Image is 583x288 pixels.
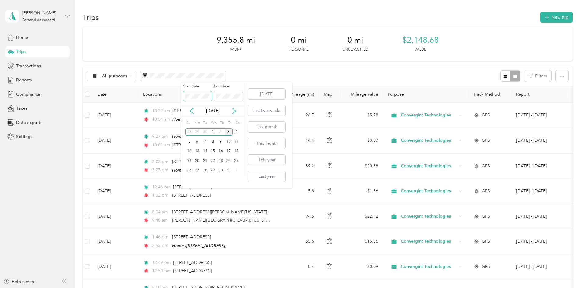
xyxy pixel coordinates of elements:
[248,155,285,165] button: This year
[225,157,233,165] div: 24
[201,167,209,174] div: 28
[233,148,241,155] div: 18
[230,47,241,52] p: Work
[248,138,285,149] button: This month
[16,77,32,83] span: Reports
[511,179,567,204] td: Oct 1 - 31, 2025
[234,119,240,127] div: Sa
[16,119,42,126] span: Data exports
[16,133,32,140] span: Settings
[173,260,212,265] span: [STREET_ADDRESS]
[401,238,457,245] span: Convergint Technologies
[209,148,217,155] div: 15
[225,148,233,155] div: 17
[248,105,285,116] button: Last two weeks
[185,128,193,136] div: 28
[279,154,319,179] td: 89.2
[193,138,201,145] div: 6
[482,137,490,144] span: GPS
[217,148,225,155] div: 16
[340,128,383,153] td: $3.37
[152,217,169,224] span: 9:40 am
[383,86,469,103] th: Purpose
[511,204,567,229] td: Oct 1 - 31, 2025
[185,119,191,127] div: Su
[279,103,319,128] td: 24.7
[152,116,170,123] span: 10:51 am
[401,188,457,194] span: Convergint Technologies
[214,84,243,89] label: End date
[92,204,138,229] td: [DATE]
[524,70,551,82] button: Filters
[185,167,193,174] div: 26
[248,171,285,182] button: Last year
[193,128,201,136] div: 29
[225,128,233,136] div: 3
[342,47,368,52] p: Unclassified
[183,84,212,89] label: Start date
[233,157,241,165] div: 25
[200,108,226,114] p: [DATE]
[193,157,201,165] div: 20
[172,209,267,215] span: [STREET_ADDRESS][PERSON_NAME][US_STATE]
[152,234,169,240] span: 1:46 pm
[248,122,285,132] button: Last month
[209,157,217,165] div: 22
[401,213,457,220] span: Convergint Technologies
[209,138,217,145] div: 8
[279,204,319,229] td: 94.5
[152,192,169,199] span: 1:02 pm
[401,263,457,270] span: Convergint Technologies
[233,138,241,145] div: 11
[152,242,169,249] span: 2:53 pm
[172,117,226,122] span: Home ([STREET_ADDRESS])
[92,154,138,179] td: [DATE]
[233,128,241,136] div: 4
[202,119,208,127] div: Tu
[172,243,226,248] span: Home ([STREET_ADDRESS])
[172,234,211,240] span: [STREET_ADDRESS]
[172,108,211,113] span: [STREET_ADDRESS]
[225,167,233,174] div: 31
[173,268,212,273] span: [STREET_ADDRESS]
[210,119,217,127] div: We
[469,86,511,103] th: Track Method
[482,263,490,270] span: GPS
[279,128,319,153] td: 14.4
[248,89,285,99] button: [DATE]
[233,167,241,174] div: 1
[16,48,26,55] span: Trips
[401,163,457,169] span: Convergint Technologies
[152,209,169,215] span: 8:04 am
[193,119,200,127] div: Mo
[482,188,490,194] span: GPS
[92,254,138,279] td: [DATE]
[482,238,490,245] span: GPS
[511,128,567,153] td: Oct 1 - 31, 2025
[401,137,457,144] span: Convergint Technologies
[185,138,193,145] div: 5
[511,103,567,128] td: Oct 1 - 31, 2025
[347,35,363,45] span: 0 mi
[319,86,340,103] th: Map
[92,229,138,254] td: [DATE]
[217,157,225,165] div: 23
[152,158,169,165] span: 2:02 pm
[289,47,308,52] p: Personal
[340,229,383,254] td: $15.36
[193,167,201,174] div: 27
[279,229,319,254] td: 65.6
[209,128,217,136] div: 1
[482,163,490,169] span: GPS
[92,86,138,103] th: Date
[209,167,217,174] div: 29
[92,179,138,204] td: [DATE]
[201,138,209,145] div: 7
[511,229,567,254] td: Sep 1 - 30, 2025
[227,119,233,127] div: Fr
[152,184,171,190] span: 12:46 pm
[152,133,169,140] span: 9:27 am
[172,168,226,172] span: Home ([STREET_ADDRESS])
[16,63,41,69] span: Transactions
[415,47,426,52] p: Value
